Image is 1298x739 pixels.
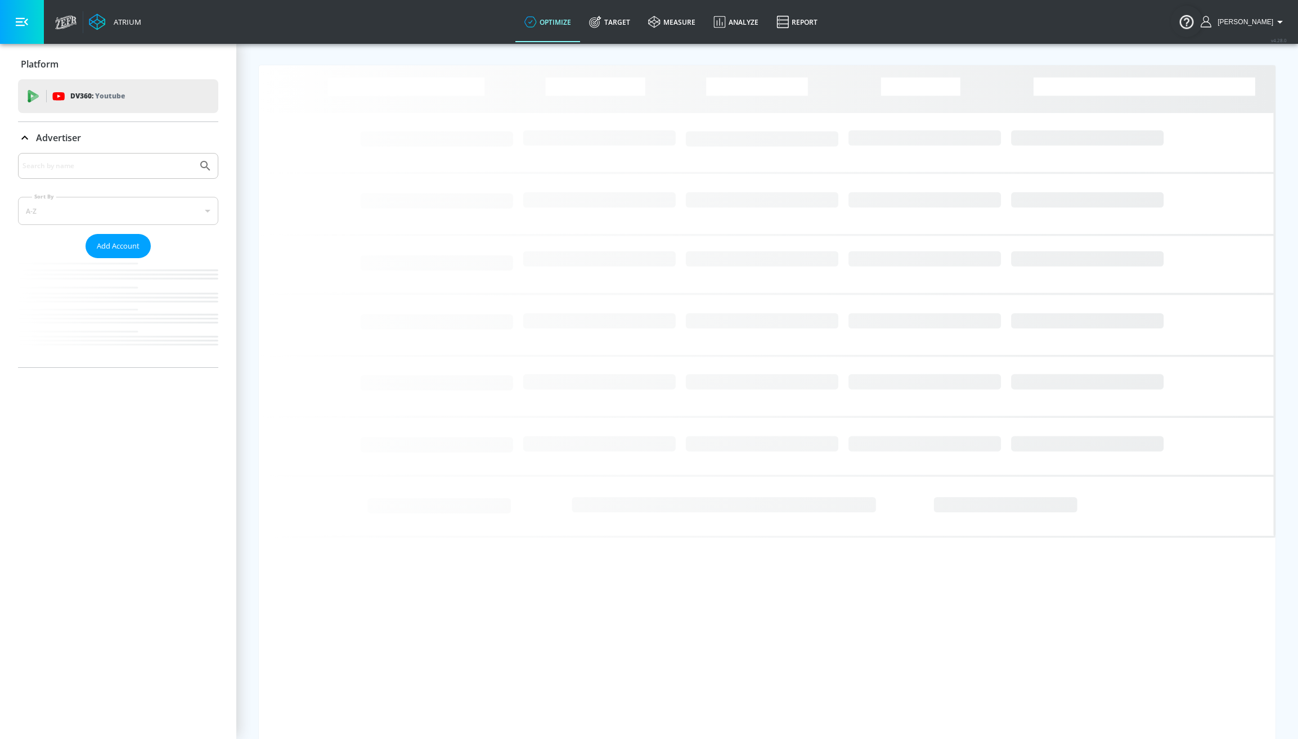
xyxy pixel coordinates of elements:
span: v 4.28.0 [1271,37,1287,43]
div: Platform [18,48,218,80]
p: Platform [21,58,59,70]
span: Add Account [97,240,140,253]
nav: list of Advertiser [18,258,218,367]
button: [PERSON_NAME] [1201,15,1287,29]
p: DV360: [70,90,125,102]
a: measure [639,2,704,42]
div: A-Z [18,197,218,225]
a: Analyze [704,2,767,42]
div: Atrium [109,17,141,27]
div: Advertiser [18,153,218,367]
span: login as: jorge.cabral@zefr.com [1213,18,1273,26]
a: optimize [515,2,580,42]
p: Youtube [95,90,125,102]
p: Advertiser [36,132,81,144]
div: DV360: Youtube [18,79,218,113]
a: Report [767,2,827,42]
input: Search by name [23,159,193,173]
button: Add Account [86,234,151,258]
div: Advertiser [18,122,218,154]
a: Target [580,2,639,42]
label: Sort By [32,193,56,200]
button: Open Resource Center [1171,6,1202,37]
a: Atrium [89,13,141,30]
